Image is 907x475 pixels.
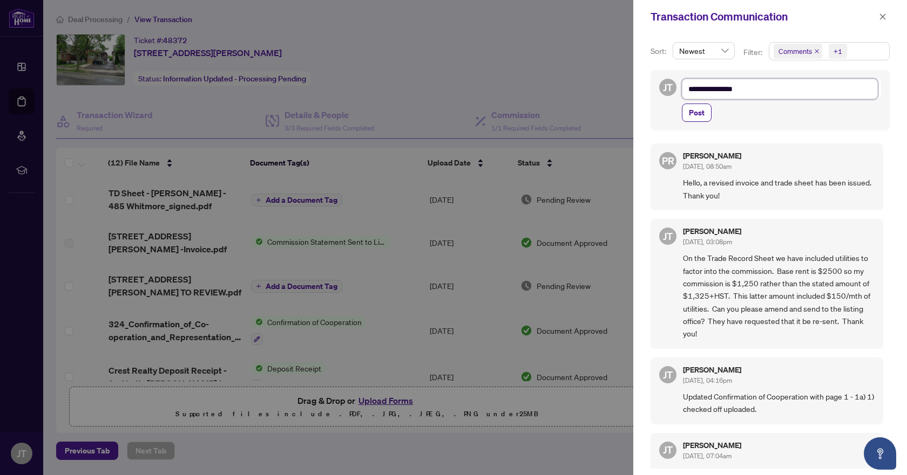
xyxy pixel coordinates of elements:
span: JT [663,442,673,457]
div: +1 [834,46,842,57]
h5: [PERSON_NAME] [683,152,741,160]
span: JT [663,80,673,95]
span: [DATE], 08:50am [683,162,732,170]
span: JT [663,229,673,244]
h5: [PERSON_NAME] [683,228,741,235]
p: Filter: [743,46,764,58]
span: [DATE], 04:16pm [683,376,732,384]
div: Transaction Communication [651,9,876,25]
p: Sort: [651,45,668,57]
span: close [814,49,820,54]
span: Comments [774,44,822,59]
h5: [PERSON_NAME] [683,442,741,449]
span: JT [663,367,673,382]
span: PR [662,153,674,168]
span: Comments [779,46,812,57]
h5: [PERSON_NAME] [683,366,741,374]
span: Post [689,104,705,121]
span: close [879,13,886,20]
span: On the Trade Record Sheet we have included utilities to factor into the commission. Base rent is ... [683,252,875,340]
button: Post [682,104,712,122]
span: [DATE], 07:04am [683,452,732,460]
span: [DATE], 03:08pm [683,238,732,246]
button: Open asap [864,437,896,470]
span: Hello, a revised invoice and trade sheet has been issued. Thank you! [683,176,875,202]
span: Updated Confirmation of Cooperation with page 1 - 1a) 1) checked off uploaded. [683,390,875,416]
span: Newest [679,43,728,59]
